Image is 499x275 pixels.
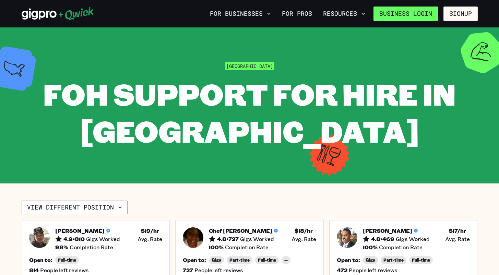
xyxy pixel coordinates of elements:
[212,258,221,263] span: Gigs
[63,236,85,242] h5: 4.9 • 810
[29,256,52,263] h5: Open to:
[284,258,288,263] span: --
[279,8,315,20] a: For Pros
[443,7,478,21] button: Signup
[258,258,276,263] span: Full-time
[363,227,412,234] h5: [PERSON_NAME]
[22,201,128,214] button: View different position
[138,236,162,242] span: Avg. Rate
[337,267,347,274] h5: 472
[445,236,470,242] span: Avg. Rate
[43,74,456,151] span: FOH Support for Hire in [GEOGRAPHIC_DATA]
[225,244,269,251] span: Completion Rate
[183,267,193,274] h5: 727
[337,256,360,263] h5: Open to:
[371,236,394,242] h5: 4.8 • 469
[396,236,430,242] span: Gigs Worked
[337,227,357,248] img: Pro headshot
[70,244,113,251] span: Completion Rate
[240,236,274,242] span: Gigs Worked
[449,227,466,234] h5: $ 17 /hr
[209,227,272,234] h5: Chef [PERSON_NAME]
[40,267,89,274] span: People left reviews
[383,258,404,263] span: Part-time
[217,236,239,242] h5: 4.8 • 727
[29,227,50,248] img: Pro headshot
[183,227,203,248] img: Pro headshot
[183,256,206,263] h5: Open to:
[349,267,397,274] span: People left reviews
[363,244,378,251] h5: 100 %
[141,227,159,234] h5: $ 19 /hr
[292,236,316,242] span: Avg. Rate
[295,227,313,234] h5: $ 18 /hr
[412,258,430,263] span: Full-time
[86,236,120,242] span: Gigs Worked
[366,258,375,263] span: Gigs
[55,227,105,234] h5: [PERSON_NAME]
[379,244,423,251] span: Completion Rate
[58,258,76,263] span: Full-time
[373,7,438,21] a: Business Login
[229,258,250,263] span: Part-time
[55,244,68,251] h5: 98 %
[29,267,39,274] h5: 814
[225,62,274,70] span: [GEOGRAPHIC_DATA]
[194,267,243,274] span: People left reviews
[207,8,274,20] button: For Businesses
[320,8,368,20] button: Resources
[209,244,224,251] h5: 100 %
